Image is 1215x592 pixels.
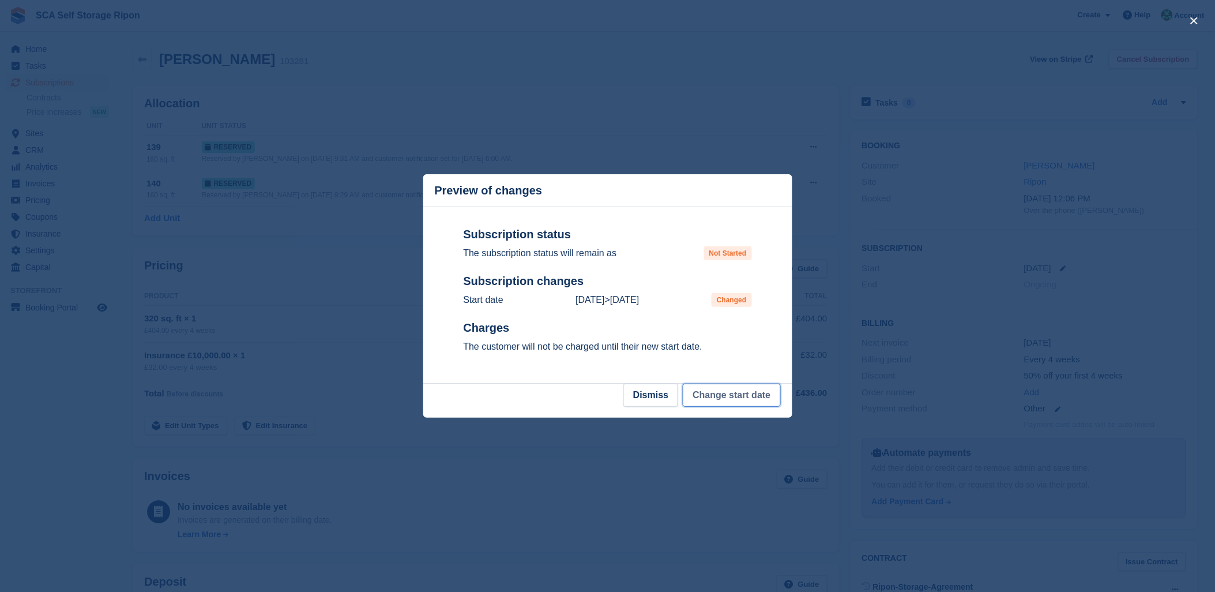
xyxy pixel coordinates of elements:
[704,246,752,260] span: Not Started
[575,293,639,307] p: >
[575,295,604,305] time: 2025-09-07 00:00:00 UTC
[683,384,780,407] button: Change start date
[464,293,503,307] p: Start date
[1185,12,1203,30] button: close
[435,184,543,197] p: Preview of changes
[464,274,752,288] h2: Subscription changes
[464,227,752,242] h2: Subscription status
[610,295,639,305] time: 2025-09-12 23:00:00 UTC
[464,321,752,335] h2: Charges
[712,293,751,307] span: Changed
[623,384,678,407] button: Dismiss
[464,246,617,260] p: The subscription status will remain as
[464,340,752,354] p: The customer will not be charged until their new start date.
